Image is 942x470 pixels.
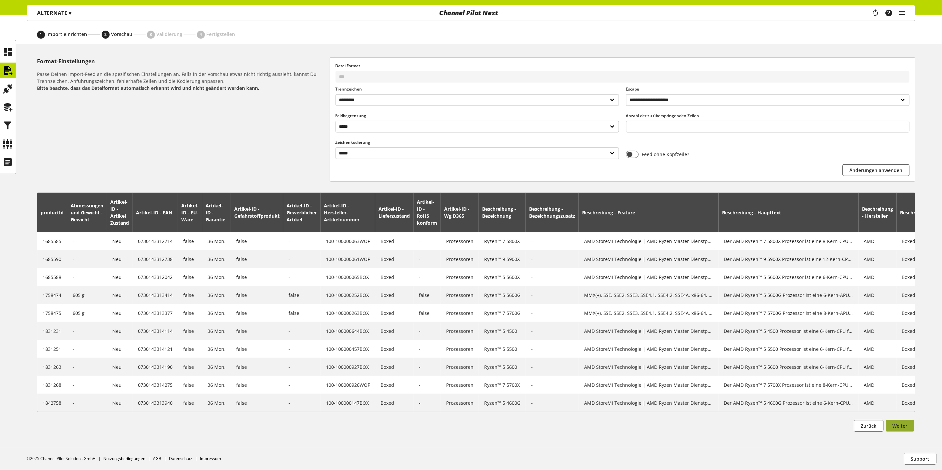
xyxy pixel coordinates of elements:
span: Anzahl der zu überspringenden Zeilen [626,113,699,118]
span: Weiter [893,422,908,429]
div: 1758474 [43,292,62,299]
div: Boxed [381,310,408,317]
h5: Format-Einstellungen [37,57,327,65]
button: Support [904,453,937,465]
span: 4 [200,32,202,38]
div: false [236,363,278,370]
div: 36 Mon. [208,292,226,299]
span: Artikel-ID - EU-Ware [182,202,199,223]
div: false [183,274,197,281]
div: false [183,363,197,370]
div: AMD [864,381,891,388]
div: AMD StoreMI Technologie | AMD Ryzen Master Dienstprogramm | AMD Ryzen VR-Ready Premium | VT-Vi, X... [584,274,713,281]
span: Artikel-ID - Artikel Zustand [111,199,129,226]
div: Ryzen™ 7 5800X [484,238,520,245]
div: Der AMD Ryzen™ 7 5800X Prozessor ist eine 8-Kern-CPU für den Sockel AM4 mit 3,8 GHz Taktfrequenz ... [724,238,853,245]
div: false [236,346,278,352]
div: 0730143314190 [138,363,173,370]
div: Boxed [381,292,408,299]
div: Neu [112,363,127,370]
a: AGB [153,456,161,461]
div: MMX(+), SSE, SSE2, SSE3, SSE4.1, SSE4.2, SSE4A, x86-64, AMD-V, AES, AVX, AVX2, FMA3, SHA, TDP-dow... [584,310,713,317]
li: ©2025 Channel Pilot Solutions GmbH [27,456,103,462]
div: false [236,256,278,263]
div: Der AMD Ryzen™ 5 5500 Prozessor ist eine 6-Kern-CPU für den Sockel AM4 mit 3,6 GHz Taktfrequenz u... [724,346,853,352]
span: Artikel-ID - Gewerblicher Artikel [287,202,317,223]
span: Vorschau [111,31,132,37]
div: 100-100000457BOX [326,346,370,352]
div: 605 g [73,292,102,299]
div: Boxed [381,363,408,370]
div: Ryzen™ 5 5600 [484,363,520,370]
div: 36 Mon. [208,363,226,370]
div: Der AMD Ryzen™ 5 4600G Prozessor ist eine 6-Kern-CPU für den Sockel AM4 mit 3,7 GHz Taktfrequenz ... [724,399,853,406]
div: 1685585 [43,238,62,245]
div: Boxed [381,328,408,335]
span: Zeichenkodierung [336,139,371,145]
div: AMD [864,328,891,335]
span: Zurück [861,422,877,429]
div: Ryzen™ 5 5500 [484,346,520,352]
div: 36 Mon. [208,238,226,245]
div: 100-100000147BOX [326,399,370,406]
span: Artikel-ID - Hersteller-Artikelnummer [324,202,360,223]
div: Neu [112,238,127,245]
span: Escape [626,86,639,92]
a: Impressum [200,456,221,461]
span: Artikel-ID - Lieferzustand [379,206,410,219]
div: false [419,292,436,299]
div: 605 g [73,310,102,317]
div: Ryzen™ 5 5600G [484,292,520,299]
div: Der AMD Ryzen™ 5 5600X Prozessor ist eine 6-Kern-CPU für den Sockel AM4 mit 3,7 GHz Taktfrequenz ... [724,274,853,281]
div: Boxed [381,346,408,352]
div: false [183,399,197,406]
div: Ryzen™ 5 5600X [484,274,520,281]
div: Boxed [381,381,408,388]
div: Neu [112,381,127,388]
div: 0730143312714 [138,238,173,245]
div: 0730143313940 [138,399,173,406]
span: Artikel-ID - RoHS konform [417,199,438,226]
div: false [183,346,197,352]
span: Fertigstellen [206,31,235,37]
span: Änderungen anwenden [850,167,903,174]
div: Der AMD Ryzen™ 5 4500 Prozessor ist eine 6-Kern-CPU für den Sockel AM4 mit 3,6 GHz Taktfrequenz u... [724,328,853,335]
div: 36 Mon. [208,256,226,263]
span: Feldbegrenzung [336,113,367,118]
div: Ryzen™ 5 4500 [484,328,520,335]
div: 36 Mon. [208,346,226,352]
div: false [236,274,278,281]
span: Artikel-ID - Garantie [206,202,226,223]
div: Ryzen™ 5 4600G [484,399,520,406]
div: Neu [112,310,127,317]
div: Ryzen™ 9 5900X [484,256,520,263]
div: 0730143313414 [138,292,173,299]
div: false [183,292,197,299]
div: 0730143313377 [138,310,173,317]
span: Validierung [156,31,182,37]
span: Beschreibung - Bezeichnungszusatz [529,206,575,219]
div: 36 Mon. [208,328,226,335]
a: Nutzungsbedingungen [103,456,145,461]
div: 0730143314275 [138,381,173,388]
button: Zurück [854,420,884,432]
div: AMD [864,256,891,263]
div: 1685590 [43,256,62,263]
span: 3 [150,32,152,38]
div: 100-100000061WOF [326,256,370,263]
div: 0730143314114 [138,328,173,335]
span: Beschreibung - Hersteller [862,206,893,219]
div: Neu [112,328,127,335]
div: Der AMD Ryzen™ 5 5600 Prozessor ist eine 6-Kern-CPU für den Sockel AM4 mit 3,5 GHz Taktfrequenz u... [724,363,853,370]
span: Trennzeichen [336,86,362,92]
button: Weiter [886,420,914,432]
div: 36 Mon. [208,399,226,406]
div: Boxed [381,399,408,406]
div: false [183,238,197,245]
div: Prozessoren [446,399,473,406]
div: AMD [864,399,891,406]
div: false [236,328,278,335]
div: Ryzen™ 7 5700X [484,381,520,388]
div: Prozessoren [446,256,473,263]
div: 1758475 [43,310,62,317]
